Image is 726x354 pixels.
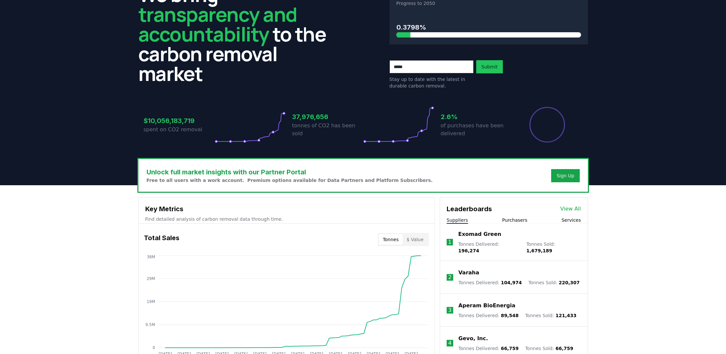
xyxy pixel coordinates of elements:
h3: Leaderboards [447,204,492,214]
p: Find detailed analysis of carbon removal data through time. [145,216,428,222]
button: Submit [476,60,503,73]
p: Tonnes Delivered : [458,279,522,286]
p: 4 [448,339,452,347]
p: Tonnes Delivered : [458,345,519,352]
p: Tonnes Sold : [528,279,580,286]
p: 2 [448,273,452,281]
span: 1,679,189 [526,248,552,253]
button: Tonnes [379,234,403,245]
p: tonnes of CO2 has been sold [292,122,363,138]
p: Tonnes Sold : [526,241,581,254]
p: Tonnes Sold : [525,312,576,319]
button: Purchasers [502,217,527,223]
p: Tonnes Delivered : [458,241,520,254]
h3: Key Metrics [145,204,428,214]
button: Services [561,217,581,223]
p: Tonnes Delivered : [458,312,519,319]
tspan: 29M [147,276,155,281]
a: Exomad Green [458,230,501,238]
h3: Total Sales [144,233,179,246]
span: 121,433 [555,313,576,318]
span: 104,974 [501,280,522,285]
tspan: 38M [147,255,155,259]
p: 1 [448,238,451,246]
a: Sign Up [556,172,574,179]
button: Sign Up [551,169,579,182]
h3: 37,976,656 [292,112,363,122]
div: Percentage of sales delivered [529,106,566,143]
span: 66,759 [555,346,573,351]
span: transparency and accountability [138,1,297,47]
h3: 0.3798% [396,22,581,32]
h3: 2.6% [441,112,512,122]
a: View All [560,205,581,213]
tspan: 9.5M [145,322,155,327]
button: $ Value [403,234,428,245]
tspan: 19M [147,299,155,304]
span: 89,548 [501,313,519,318]
tspan: 0 [152,345,155,350]
a: Aperam BioEnergia [458,302,515,310]
h3: $10,056,183,719 [144,116,215,126]
p: of purchases have been delivered [441,122,512,138]
p: 3 [448,306,452,314]
span: 220,307 [559,280,580,285]
p: Stay up to date with the latest in durable carbon removal. [389,76,474,89]
span: 66,759 [501,346,519,351]
button: Suppliers [447,217,468,223]
p: Free to all users with a work account. Premium options available for Data Partners and Platform S... [147,177,433,184]
h3: Unlock full market insights with our Partner Portal [147,167,433,177]
a: Gevo, Inc. [458,335,488,342]
p: spent on CO2 removal [144,126,215,134]
a: Varaha [458,269,479,277]
span: 196,274 [458,248,479,253]
p: Tonnes Sold : [525,345,573,352]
